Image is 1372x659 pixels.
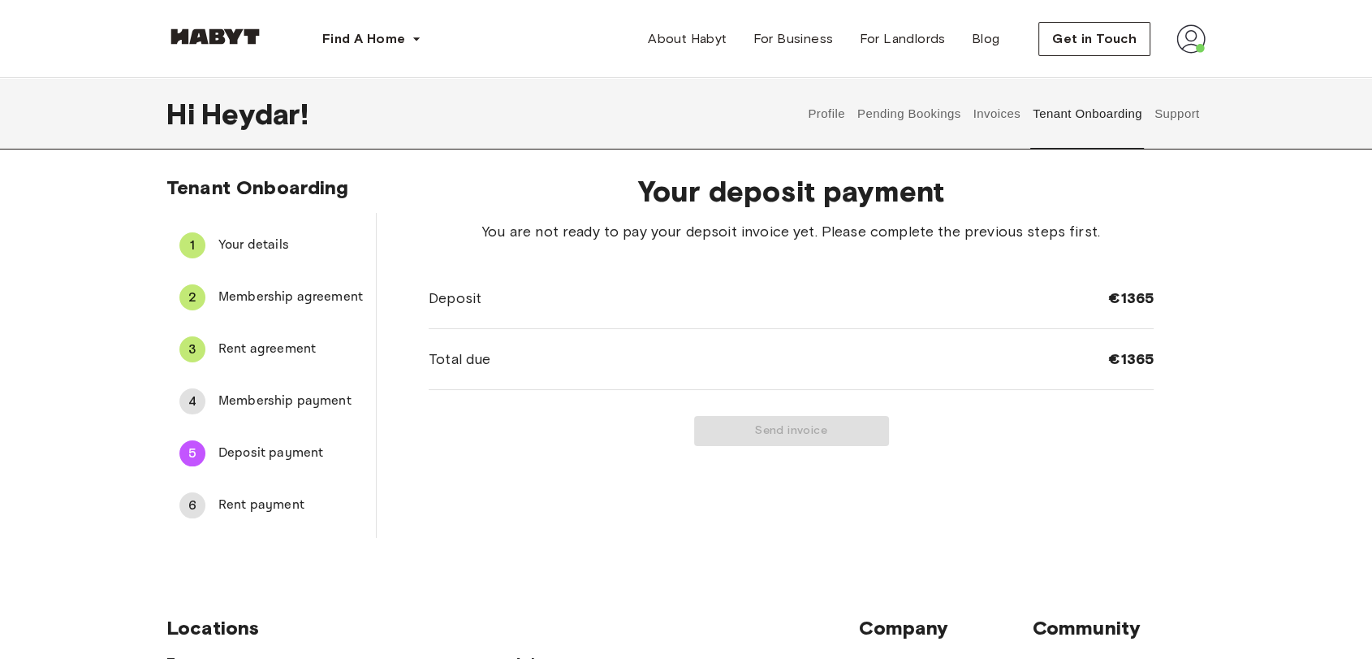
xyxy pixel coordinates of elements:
[309,23,434,55] button: Find A Home
[166,176,349,199] span: Tenant Onboarding
[218,340,363,359] span: Rent agreement
[166,28,264,45] img: Habyt
[179,492,205,518] div: 6
[1108,349,1154,369] span: €1365
[166,330,376,369] div: 3Rent agreement
[859,29,945,49] span: For Landlords
[1176,24,1206,54] img: avatar
[166,382,376,421] div: 4Membership payment
[846,23,958,55] a: For Landlords
[166,226,376,265] div: 1Your details
[1038,22,1150,56] button: Get in Touch
[218,444,363,463] span: Deposit payment
[959,23,1013,55] a: Blog
[179,440,205,466] div: 5
[740,23,847,55] a: For Business
[429,221,1154,242] span: You are not ready to pay your depsoit invoice yet. Please complete the previous steps first.
[218,236,363,255] span: Your details
[1052,29,1137,49] span: Get in Touch
[429,174,1154,208] span: Your deposit payment
[166,486,376,525] div: 6Rent payment
[855,78,963,150] button: Pending Bookings
[166,278,376,317] div: 2Membership agreement
[859,616,1032,640] span: Company
[1031,78,1145,150] button: Tenant Onboarding
[179,336,205,362] div: 3
[218,392,363,411] span: Membership payment
[179,284,205,310] div: 2
[201,97,308,131] span: Heydar !
[166,616,859,640] span: Locations
[972,29,1000,49] span: Blog
[1033,616,1206,640] span: Community
[1152,78,1202,150] button: Support
[753,29,834,49] span: For Business
[179,232,205,258] div: 1
[635,23,740,55] a: About Habyt
[218,496,363,515] span: Rent payment
[429,349,490,370] span: Total due
[1108,288,1154,308] span: €1365
[429,288,481,309] span: Deposit
[648,29,727,49] span: About Habyt
[322,29,405,49] span: Find A Home
[218,288,363,307] span: Membership agreement
[179,388,205,414] div: 4
[806,78,848,150] button: Profile
[166,434,376,473] div: 5Deposit payment
[166,97,201,131] span: Hi
[802,78,1206,150] div: user profile tabs
[971,78,1022,150] button: Invoices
